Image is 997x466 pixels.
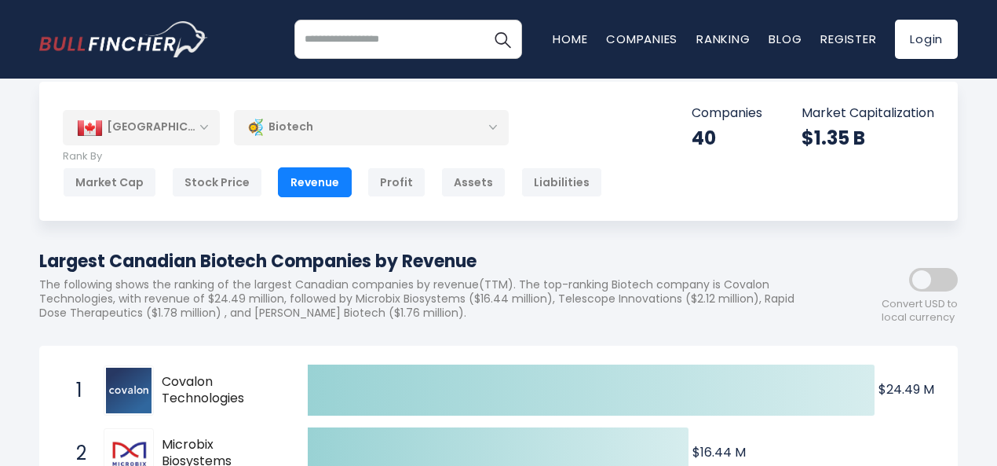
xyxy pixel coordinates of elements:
[63,110,220,145] div: [GEOGRAPHIC_DATA]
[802,105,934,122] p: Market Capitalization
[553,31,587,47] a: Home
[692,443,746,461] text: $16.44 M
[606,31,677,47] a: Companies
[68,377,84,404] span: 1
[39,21,208,57] a: Go to homepage
[483,20,522,59] button: Search
[692,126,762,150] div: 40
[367,167,425,197] div: Profit
[820,31,876,47] a: Register
[802,126,934,150] div: $1.35 B
[692,105,762,122] p: Companies
[63,167,156,197] div: Market Cap
[106,368,152,413] img: Covalon Technologies
[39,277,816,321] p: The following shows the ranking of the largest Canadian companies by revenue(TTM). The top-rankin...
[172,167,262,197] div: Stock Price
[521,167,602,197] div: Liabilities
[234,109,509,145] div: Biotech
[39,248,816,274] h1: Largest Canadian Biotech Companies by Revenue
[39,21,208,57] img: bullfincher logo
[769,31,802,47] a: Blog
[878,380,934,398] text: $24.49 M
[441,167,506,197] div: Assets
[63,150,602,163] p: Rank By
[162,374,280,407] span: Covalon Technologies
[882,298,958,325] span: Convert USD to local currency
[696,31,750,47] a: Ranking
[278,167,352,197] div: Revenue
[895,20,958,59] a: Login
